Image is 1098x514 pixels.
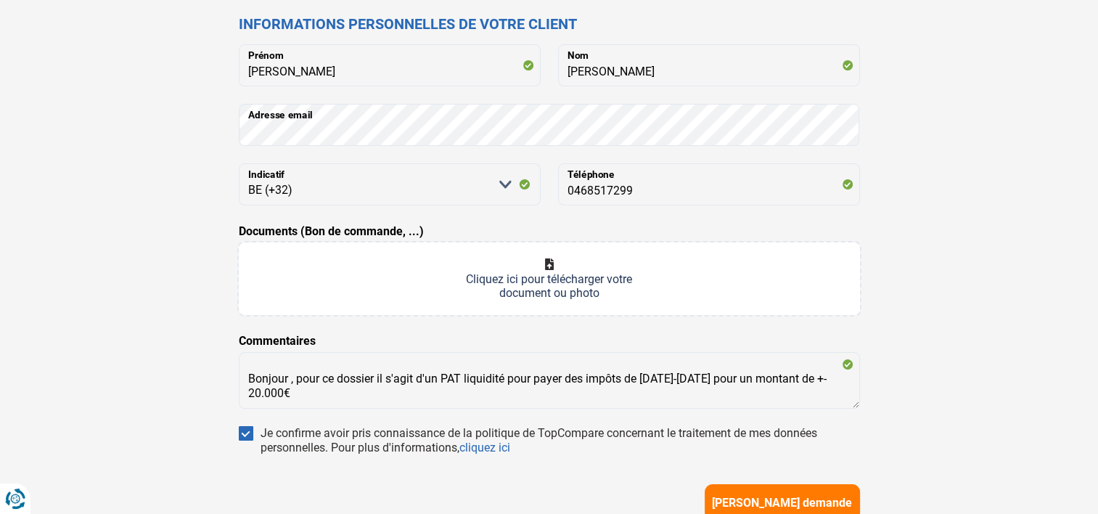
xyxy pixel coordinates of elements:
h2: Informations personnelles de votre client [239,15,860,33]
input: 401020304 [558,163,860,205]
label: Commentaires [239,333,316,350]
span: [PERSON_NAME] demande [712,496,852,510]
label: Documents (Bon de commande, ...) [239,223,424,240]
a: cliquez ici [459,441,510,454]
select: Indicatif [239,163,541,205]
div: Je confirme avoir pris connaissance de la politique de TopCompare concernant le traitement de mes... [261,426,860,455]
